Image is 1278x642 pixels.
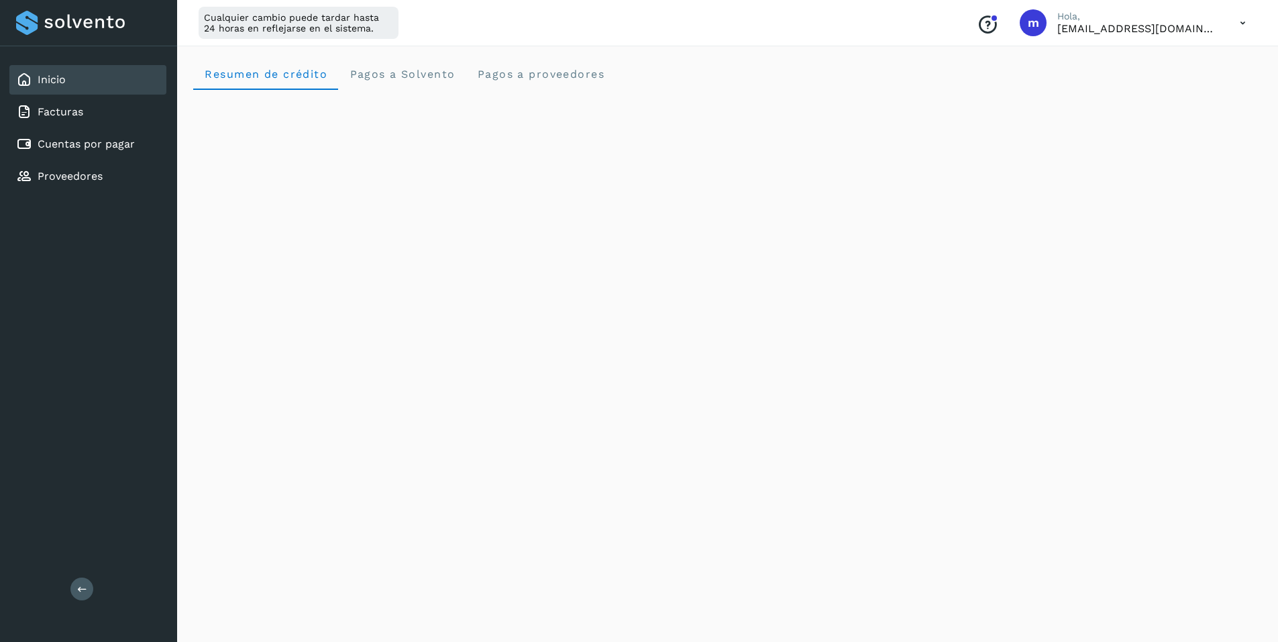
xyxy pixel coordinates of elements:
p: molalde@aldevaram.com [1057,22,1218,35]
a: Inicio [38,73,66,86]
div: Inicio [9,65,166,95]
a: Facturas [38,105,83,118]
p: Hola, [1057,11,1218,22]
div: Proveedores [9,162,166,191]
div: Facturas [9,97,166,127]
span: Pagos a proveedores [476,68,604,81]
a: Cuentas por pagar [38,138,135,150]
div: Cualquier cambio puede tardar hasta 24 horas en reflejarse en el sistema. [199,7,398,39]
a: Proveedores [38,170,103,182]
span: Resumen de crédito [204,68,327,81]
span: Pagos a Solvento [349,68,455,81]
div: Cuentas por pagar [9,129,166,159]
